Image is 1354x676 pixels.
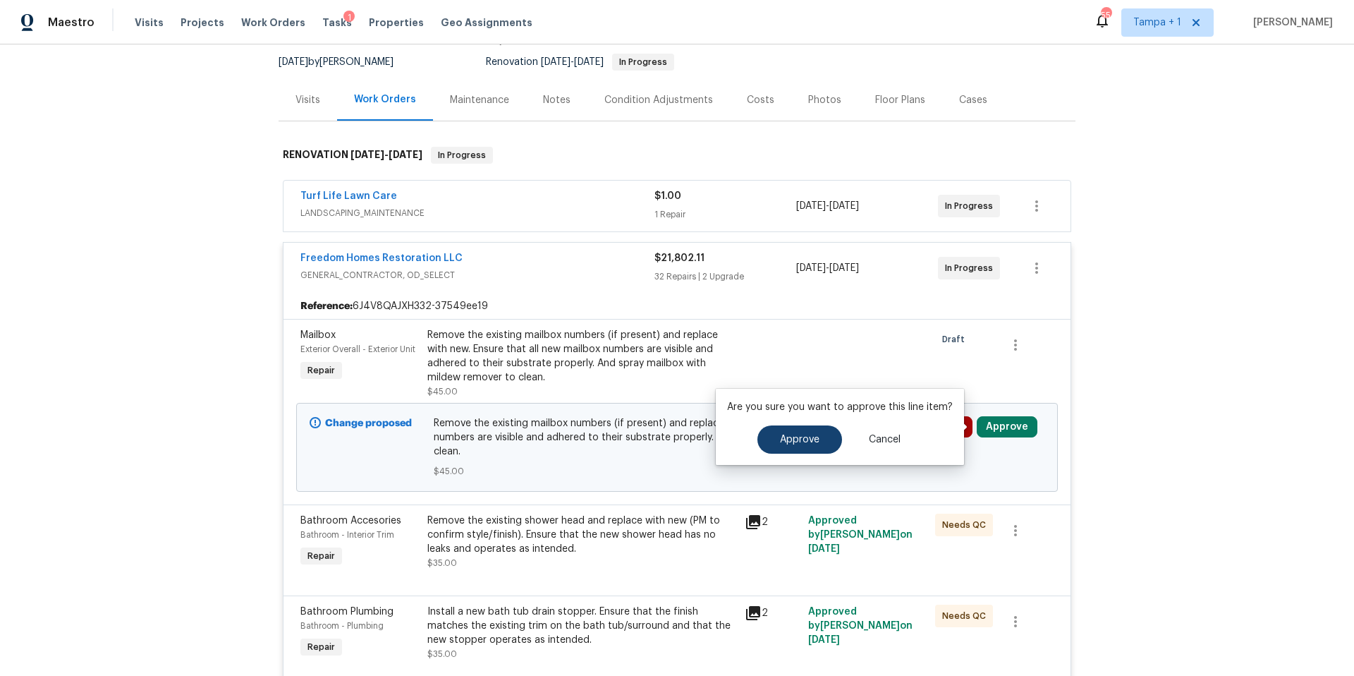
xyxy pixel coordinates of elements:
[745,514,800,531] div: 2
[829,263,859,273] span: [DATE]
[875,93,925,107] div: Floor Plans
[279,133,1075,178] div: RENOVATION [DATE]-[DATE]In Progress
[48,16,94,30] span: Maestro
[808,544,840,554] span: [DATE]
[325,418,412,428] b: Change proposed
[350,150,422,159] span: -
[434,416,921,459] span: Remove the existing mailbox numbers (if present) and replace with new. Ensure that all new mailbo...
[945,199,999,213] span: In Progress
[322,18,352,28] span: Tasks
[135,16,164,30] span: Visits
[350,150,384,159] span: [DATE]
[604,93,713,107] div: Condition Adjustments
[541,57,571,67] span: [DATE]
[757,425,842,454] button: Approve
[300,531,394,539] span: Bathroom - Interior Trim
[427,387,458,396] span: $45.00
[796,201,826,211] span: [DATE]
[808,516,913,554] span: Approved by [PERSON_NAME] on
[1248,16,1333,30] span: [PERSON_NAME]
[432,148,492,162] span: In Progress
[300,191,397,201] a: Turf Life Lawn Care
[942,609,992,623] span: Needs QC
[745,605,800,622] div: 2
[427,328,736,385] div: Remove the existing mailbox numbers (if present) and replace with new. Ensure that all new mailbo...
[302,363,341,378] span: Repair
[942,332,970,346] span: Draft
[343,11,355,25] div: 1
[300,516,401,526] span: Bathroom Accesories
[808,607,913,645] span: Approved by [PERSON_NAME] on
[427,514,736,556] div: Remove the existing shower head and replace with new (PM to confirm style/finish). Ensure that th...
[942,518,992,532] span: Needs QC
[1101,8,1111,23] div: 55
[654,253,705,263] span: $21,802.11
[727,400,953,414] p: Are you sure you want to approve this line item?
[1133,16,1181,30] span: Tampa + 1
[654,191,681,201] span: $1.00
[283,147,422,164] h6: RENOVATION
[846,425,923,454] button: Cancel
[450,93,509,107] div: Maintenance
[300,253,463,263] a: Freedom Homes Restoration LLC
[295,93,320,107] div: Visits
[654,270,796,284] div: 32 Repairs | 2 Upgrade
[747,93,774,107] div: Costs
[300,607,394,617] span: Bathroom Plumbing
[869,435,901,445] span: Cancel
[427,559,457,567] span: $35.00
[300,622,384,630] span: Bathroom - Plumbing
[574,57,604,67] span: [DATE]
[302,549,341,563] span: Repair
[181,16,224,30] span: Projects
[945,261,999,275] span: In Progress
[300,299,353,313] b: Reference:
[796,263,826,273] span: [DATE]
[302,640,341,654] span: Repair
[241,16,305,30] span: Work Orders
[279,57,308,67] span: [DATE]
[427,650,457,658] span: $35.00
[354,92,416,107] div: Work Orders
[427,605,736,647] div: Install a new bath tub drain stopper. Ensure that the finish matches the existing trim on the bat...
[283,294,1071,319] div: 6J4V8QAJXH332-37549ee19
[434,464,921,478] span: $45.00
[654,207,796,222] div: 1 Repair
[369,16,424,30] span: Properties
[300,206,654,220] span: LANDSCAPING_MAINTENANCE
[541,57,604,67] span: -
[300,268,654,282] span: GENERAL_CONTRACTOR, OD_SELECT
[543,93,571,107] div: Notes
[796,199,859,213] span: -
[959,93,987,107] div: Cases
[441,16,532,30] span: Geo Assignments
[300,345,415,354] span: Exterior Overall - Exterior Unit
[808,635,840,645] span: [DATE]
[614,58,673,66] span: In Progress
[486,57,674,67] span: Renovation
[808,93,841,107] div: Photos
[300,330,336,340] span: Mailbox
[829,201,859,211] span: [DATE]
[279,54,410,71] div: by [PERSON_NAME]
[977,416,1037,437] button: Approve
[389,150,422,159] span: [DATE]
[780,435,819,445] span: Approve
[796,261,859,275] span: -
